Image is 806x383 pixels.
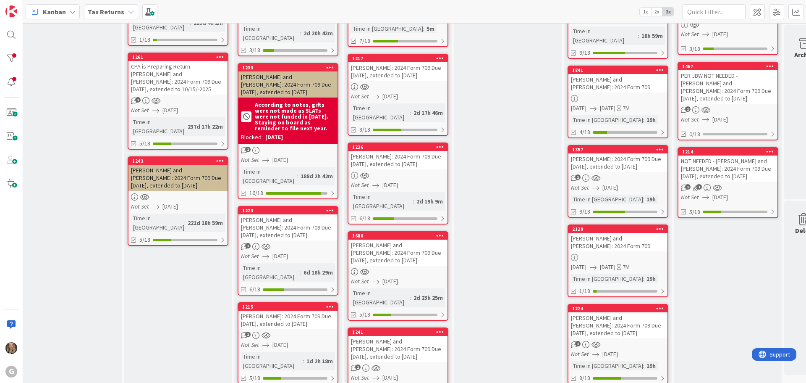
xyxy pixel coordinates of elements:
span: [DATE] [602,183,618,192]
span: : [300,268,301,277]
i: Not Set [681,193,699,201]
span: [DATE] [712,193,728,202]
span: [DATE] [382,181,398,190]
span: 1 [135,97,141,103]
div: Time in [GEOGRAPHIC_DATA] [351,103,410,122]
div: 5m [424,24,437,33]
div: 1680 [348,232,447,240]
div: Time in [GEOGRAPHIC_DATA] [351,192,413,211]
div: G [5,366,17,378]
span: [DATE] [272,156,288,164]
span: 1/18 [579,287,590,296]
span: 1 [245,147,251,152]
div: 1215 [238,303,338,311]
div: 1224[PERSON_NAME] and [PERSON_NAME]: 2024 Form 709 Due [DATE], extended to [DATE] [568,305,667,338]
span: : [643,115,644,124]
div: Time in [GEOGRAPHIC_DATA] [241,263,300,282]
div: 7M [623,263,630,272]
span: 5/18 [249,374,260,383]
span: [DATE] [602,350,618,359]
span: : [303,357,304,366]
div: [PERSON_NAME] and [PERSON_NAME]: 2024 Form 709 Due [DATE], extended to [DATE] [348,336,447,362]
div: 2d 23h 25m [411,293,445,302]
i: Not Set [571,184,589,191]
div: 1214NOT NEEDED - [PERSON_NAME] and [PERSON_NAME]: 2024 Form 709 Due [DATE], extended to [DATE] [678,148,777,182]
div: [PERSON_NAME] and [PERSON_NAME]: 2024 Form 709 Due [DATE], extended to [DATE] [238,71,338,98]
div: 1d 2h 18m [304,357,335,366]
div: [PERSON_NAME] and [PERSON_NAME]: 2024 Form 709 Due [DATE], extended to [DATE] [238,214,338,240]
div: 2d 19h 9m [414,197,445,206]
div: 1215 [242,304,338,310]
span: 4/18 [579,128,590,137]
div: 1261CPA is Preparing Return - [PERSON_NAME] and [PERSON_NAME]: 2024 Form 709 Due [DATE], extended... [128,53,228,95]
span: 0/18 [689,130,700,139]
div: 1241[PERSON_NAME] and [PERSON_NAME]: 2024 Form 709 Due [DATE], extended to [DATE] [348,328,447,362]
div: 2129[PERSON_NAME] and [PERSON_NAME]: 2024 Form 709 [568,225,667,251]
div: 1223 [242,208,338,214]
span: : [413,197,414,206]
i: Not Set [131,106,149,114]
span: [DATE] [600,263,615,272]
div: 1680 [352,233,447,239]
span: : [643,195,644,204]
div: Time in [GEOGRAPHIC_DATA] [571,274,643,283]
div: 1236 [348,143,447,151]
span: 1 [575,341,581,346]
span: 1 [696,184,702,190]
div: 1233 [242,65,338,71]
div: [PERSON_NAME]: 2024 Form 709 Due [DATE], extended to [DATE] [568,153,667,172]
span: [DATE] [571,104,586,113]
div: 19h [644,274,658,283]
i: Not Set [131,203,149,210]
span: [DATE] [162,202,178,211]
div: 1217[PERSON_NAME]: 2024 Form 709 Due [DATE], extended to [DATE] [348,55,447,81]
div: 2129 [568,225,667,233]
div: Time in [GEOGRAPHIC_DATA] [351,24,423,33]
input: Quick Filter... [683,4,746,19]
div: Time in [GEOGRAPHIC_DATA] [571,361,643,370]
b: According to notes, gifts were not made as SLATs were not funded in [DATE]. Staying on board as r... [255,102,335,131]
span: 1/18 [139,35,150,44]
div: 1261 [132,54,228,60]
div: [PERSON_NAME] and [PERSON_NAME]: 2024 Form 709 [568,233,667,251]
div: 1233 [238,64,338,71]
div: Time in [GEOGRAPHIC_DATA] [571,26,638,45]
div: 1214 [678,148,777,156]
div: [PERSON_NAME]: 2024 Form 709 Due [DATE], extended to [DATE] [348,151,447,169]
div: 1467PER JBW NOT NEEDED - [PERSON_NAME] and [PERSON_NAME]: 2024 Form 709 Due [DATE], extended to [... [678,63,777,104]
span: : [638,31,639,40]
span: 9/18 [579,207,590,216]
span: 3/18 [249,46,260,55]
div: [PERSON_NAME]: 2024 Form 709 Due [DATE], extended to [DATE] [238,311,338,329]
i: Not Set [241,252,259,260]
div: [DATE] [265,133,283,142]
span: 1 [355,365,361,370]
span: : [423,24,424,33]
img: Visit kanbanzone.com [5,5,17,17]
div: 2129 [572,226,667,232]
div: Time in [GEOGRAPHIC_DATA] [241,352,303,370]
i: Not Set [571,350,589,358]
span: [DATE] [272,252,288,261]
span: : [300,29,301,38]
span: 8/18 [579,374,590,383]
span: 16/18 [249,189,263,198]
span: 3/18 [689,45,700,53]
div: 1224 [568,305,667,312]
div: Blocked: [241,133,263,142]
div: 1841 [568,66,667,74]
div: 1236[PERSON_NAME]: 2024 Form 709 Due [DATE], extended to [DATE] [348,143,447,169]
img: BS [5,342,17,354]
span: 1 [245,332,251,337]
span: 5/18 [359,310,370,319]
i: Not Set [241,156,259,164]
div: 6d 18h 29m [301,268,335,277]
span: 8/18 [359,125,370,134]
span: : [643,274,644,283]
span: [DATE] [600,104,615,113]
span: 9/18 [579,48,590,57]
span: 1 [685,106,691,112]
b: Tax Returns [88,8,124,16]
div: 1357 [572,147,667,153]
div: Time in [GEOGRAPHIC_DATA] [241,24,300,42]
